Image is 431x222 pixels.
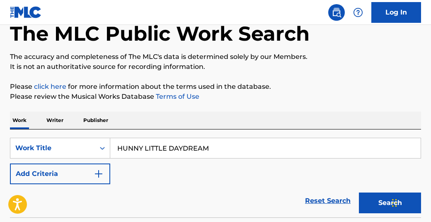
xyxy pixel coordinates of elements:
button: Add Criteria [10,163,110,184]
p: Work [10,112,29,129]
p: Please review the Musical Works Database [10,92,421,102]
a: Terms of Use [154,93,199,100]
p: Please for more information about the terms used in the database. [10,82,421,92]
img: 9d2ae6d4665cec9f34b9.svg [94,169,104,179]
p: Writer [44,112,66,129]
img: help [353,7,363,17]
div: Drag [392,190,397,215]
button: Search [359,193,421,213]
h1: The MLC Public Work Search [10,21,310,46]
div: Work Title [15,143,90,153]
p: It is not an authoritative source for recording information. [10,62,421,72]
p: Publisher [81,112,111,129]
p: The accuracy and completeness of The MLC's data is determined solely by our Members. [10,52,421,62]
form: Search Form [10,138,421,217]
a: Log In [371,2,421,23]
img: MLC Logo [10,6,42,18]
a: Reset Search [301,192,355,210]
div: Help [350,4,366,21]
a: click here [34,83,66,90]
iframe: Chat Widget [390,182,431,222]
a: Public Search [328,4,345,21]
img: search [332,7,341,17]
